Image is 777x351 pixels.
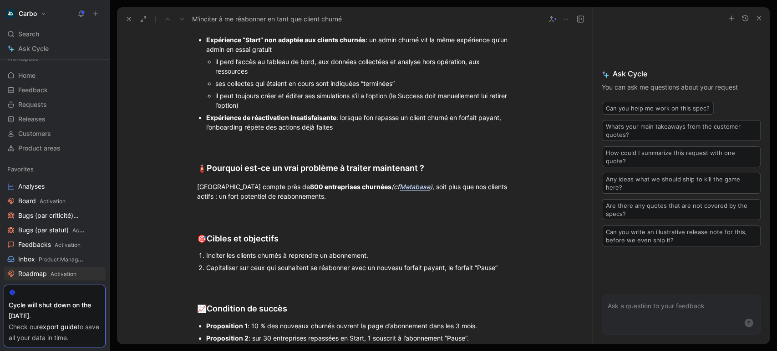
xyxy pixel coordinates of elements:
[4,112,106,126] a: Releases
[4,209,106,222] a: Bugs (par criticité)Activation
[4,238,106,251] a: FeedbacksActivation
[4,83,106,97] a: Feedback
[4,69,106,82] a: Home
[4,194,106,208] a: BoardActivation
[18,182,45,191] span: Analyses
[206,35,512,54] div: : un admin churné vit la même expérience qu’un admin en essai gratuit
[4,127,106,140] a: Customers
[9,321,101,343] div: Check our to save all your data in time.
[197,302,512,315] div: Condition de succès
[206,322,248,330] strong: Proposition 1
[4,180,106,193] a: Analyses
[197,234,207,243] span: 🎯
[4,162,106,176] div: Favorites
[18,211,86,221] span: Bugs (par criticité)
[602,68,761,79] span: Ask Cycle
[602,226,761,246] button: Can you write an illustrative release note for this, before we even ship it?
[4,7,49,20] button: CarboCarbo
[4,42,106,55] a: Ask Cycle
[18,71,36,80] span: Home
[602,146,761,167] button: How could I summarize this request with one quote?
[4,267,106,281] a: RoadmapActivation
[192,14,342,25] span: M'inciter à me réabonner en tant que client churné
[310,183,391,191] strong: 800 entreprises churnées
[602,120,761,141] button: What’s your main takeaways from the customer quotes?
[197,162,512,175] div: Pourquoi est-ce un vrai problème à traiter maintenant ?
[206,114,336,121] strong: Expérience de réactivation insatisfaisante
[18,115,46,124] span: Releases
[40,198,66,205] span: Activation
[602,82,761,93] p: You can ask me questions about your request
[206,333,512,343] div: : sur 30 entreprises repassées en Start, 1 souscrit à l’abonnement “Pause”.
[18,43,49,54] span: Ask Cycle
[197,304,207,313] span: 📈
[18,255,84,264] span: Inbox
[602,102,714,115] button: Can you help me work on this spec?
[4,223,106,237] a: Bugs (par statut)Activation
[4,281,106,295] a: Voice-of-CustomersProduct Management
[206,321,512,331] div: : 10 % des nouveaux churnés ouvrent la page d’abonnement dans les 3 mois.
[197,182,512,201] div: [GEOGRAPHIC_DATA] compte près de , soit plus que nos clients actifs : un fort potentiel de réabon...
[19,10,37,18] h1: Carbo
[430,183,432,191] em: )
[206,251,512,260] div: Inciter les clients churnés à reprendre un abonnement.
[206,263,512,272] div: Capitaliser sur ceux qui souhaitent se réabonner avec un nouveau forfait payant, le forfait “Pause”
[215,91,512,110] div: il peut toujours créer et éditer ses simulations s’il a l’option (le Success doit manuellement lu...
[4,27,106,41] div: Search
[602,199,761,220] button: Are there any quotes that are not covered by the specs?
[39,323,77,331] a: export guide
[391,183,400,191] em: (cf
[6,9,15,18] img: Carbo
[602,173,761,194] button: Any ideas what we should ship to kill the game here?
[215,79,512,88] div: ses collectes qui étaient en cours sont indiquées “terminées”
[18,29,39,40] span: Search
[197,164,207,173] span: 🧯
[215,57,512,76] div: il perd l’accès au tableau de bord, aux données collectées et analyse hors opération, aux ressources
[206,334,249,342] strong: Proposition 2
[51,271,76,277] span: Activation
[206,36,366,44] strong: Expérience “Start” non adaptée aux clients churnés
[18,269,76,279] span: Roadmap
[18,129,51,138] span: Customers
[55,241,81,248] span: Activation
[18,85,48,95] span: Feedback
[18,196,66,206] span: Board
[18,100,47,109] span: Requests
[206,113,512,132] div: : lorsque l’on repasse un client churné en forfait payant, l’onboarding répète des actions déjà f...
[7,165,34,174] span: Favorites
[197,232,512,245] div: Cibles et objectifs
[4,98,106,111] a: Requests
[4,141,106,155] a: Product areas
[39,256,94,263] span: Product Management
[4,252,106,266] a: InboxProduct Management
[18,144,61,153] span: Product areas
[400,183,430,191] a: Metabase
[9,300,101,321] div: Cycle will shut down on the [DATE].
[18,284,90,293] span: Voice-of-Customers
[72,227,98,234] span: Activation
[18,240,81,250] span: Feedbacks
[18,226,85,235] span: Bugs (par statut)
